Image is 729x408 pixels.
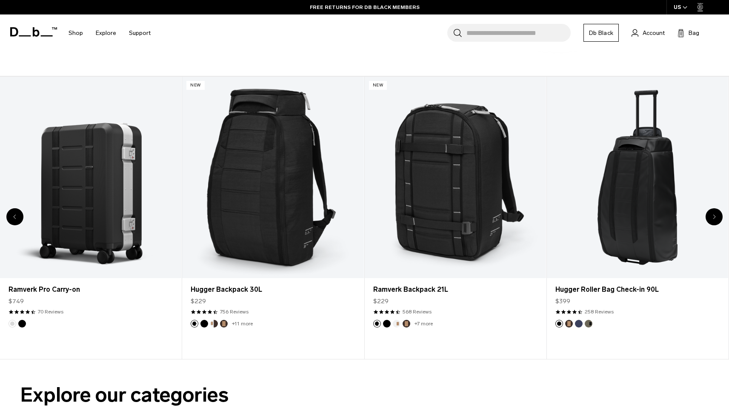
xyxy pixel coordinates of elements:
[182,77,363,279] a: Hugger Backpack 30L
[403,308,432,316] a: 568 reviews
[373,284,537,295] a: Ramverk Backpack 21L
[9,320,16,328] button: Silver
[182,76,364,360] div: 14 / 20
[129,18,151,48] a: Support
[706,208,723,225] div: Next slide
[220,308,249,316] a: 756 reviews
[632,28,665,38] a: Account
[415,321,433,327] a: +7 more
[643,29,665,37] span: Account
[547,77,728,279] a: Hugger Roller Bag Check-in 90L
[585,308,614,316] a: 258 reviews
[383,320,391,328] button: Black Out
[96,18,116,48] a: Explore
[186,81,205,90] p: New
[403,320,410,328] button: Espresso
[678,28,699,38] button: Bag
[585,320,592,328] button: Forest Green
[210,320,218,328] button: Cappuccino
[69,18,83,48] a: Shop
[555,320,563,328] button: Black Out
[191,284,355,295] a: Hugger Backpack 30L
[369,81,387,90] p: New
[393,320,400,328] button: Oatmilk
[62,14,157,52] nav: Main Navigation
[9,284,173,295] a: Ramverk Pro Carry-on
[373,297,389,306] span: $229
[575,320,583,328] button: Blue Hour
[547,76,729,360] div: 16 / 20
[565,320,573,328] button: Espresso
[191,320,198,328] button: Charcoal Grey
[310,3,420,11] a: FREE RETURNS FOR DB BLACK MEMBERS
[232,321,253,327] a: +11 more
[9,297,24,306] span: $749
[191,297,206,306] span: $229
[555,284,720,295] a: Hugger Roller Bag Check-in 90L
[200,320,208,328] button: Black Out
[555,297,570,306] span: $399
[373,320,381,328] button: Charcoal Grey
[365,76,547,360] div: 15 / 20
[38,308,63,316] a: 70 reviews
[583,24,619,42] a: Db Black
[18,320,26,328] button: Black Out
[689,29,699,37] span: Bag
[365,77,546,279] a: Ramverk Backpack 21L
[220,320,228,328] button: Espresso
[6,208,23,225] div: Previous slide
